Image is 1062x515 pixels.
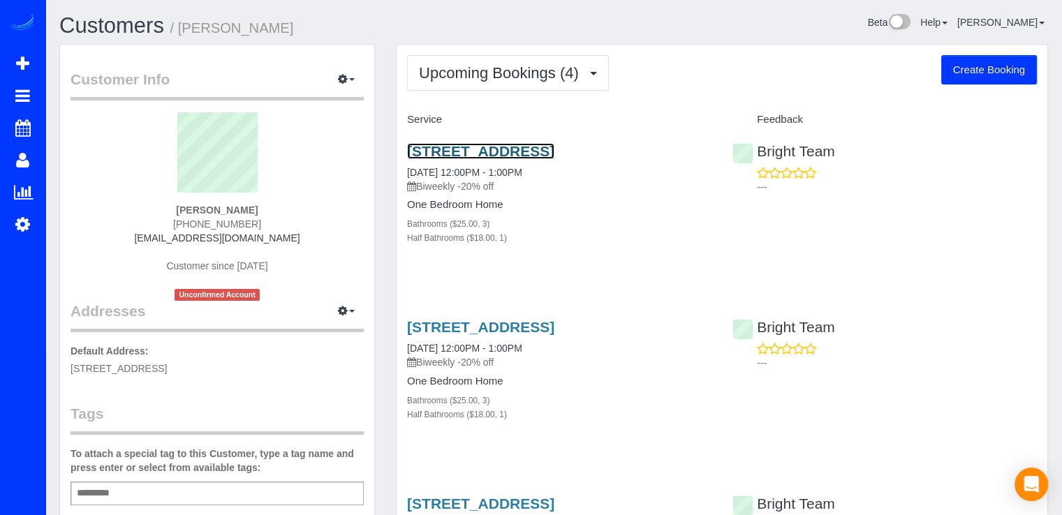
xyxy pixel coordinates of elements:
p: --- [757,180,1037,194]
span: [PHONE_NUMBER] [173,218,261,230]
label: Default Address: [71,344,149,358]
div: Open Intercom Messenger [1015,468,1048,501]
legend: Customer Info [71,69,364,100]
h4: Feedback [732,114,1037,126]
h4: One Bedroom Home [407,375,711,387]
span: [STREET_ADDRESS] [71,363,167,374]
a: Customers [59,13,164,38]
span: Upcoming Bookings (4) [419,64,586,82]
span: Customer since [DATE] [166,260,267,271]
strong: [PERSON_NAME] [176,204,258,216]
a: Bright Team [732,143,835,159]
a: [STREET_ADDRESS] [407,495,554,512]
small: / [PERSON_NAME] [170,20,294,36]
button: Upcoming Bookings (4) [407,55,609,91]
small: Half Bathrooms ($18.00, 1) [407,410,507,419]
a: [STREET_ADDRESS] [407,319,554,335]
p: --- [757,356,1037,370]
button: Create Booking [941,55,1037,84]
img: New interface [887,14,910,32]
h4: One Bedroom Home [407,199,711,211]
small: Half Bathrooms ($18.00, 1) [407,233,507,243]
p: Biweekly -20% off [407,355,711,369]
p: Biweekly -20% off [407,179,711,193]
a: [EMAIL_ADDRESS][DOMAIN_NAME] [134,232,300,244]
small: Bathrooms ($25.00, 3) [407,396,489,405]
img: Automaid Logo [8,14,36,33]
a: [DATE] 12:00PM - 1:00PM [407,343,522,354]
a: Bright Team [732,319,835,335]
span: Unconfirmed Account [175,289,260,301]
legend: Tags [71,403,364,435]
a: Beta [867,17,910,28]
small: Bathrooms ($25.00, 3) [407,219,489,229]
a: Bright Team [732,495,835,512]
a: [DATE] 12:00PM - 1:00PM [407,167,522,178]
label: To attach a special tag to this Customer, type a tag name and press enter or select from availabl... [71,447,364,475]
a: Help [920,17,947,28]
a: [PERSON_NAME] [957,17,1045,28]
h4: Service [407,114,711,126]
a: [STREET_ADDRESS] [407,143,554,159]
